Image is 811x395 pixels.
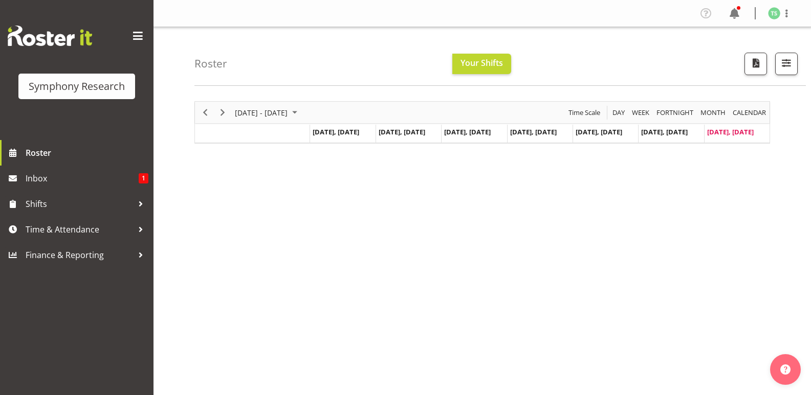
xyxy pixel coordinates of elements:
span: Your Shifts [461,57,503,68]
button: Filter Shifts [775,53,798,75]
h4: Roster [194,58,227,69]
span: Inbox [26,171,139,186]
span: Time & Attendance [26,222,133,237]
img: tanya-stebbing1954.jpg [768,7,780,19]
span: Finance & Reporting [26,247,133,263]
span: Shifts [26,196,133,212]
button: Download a PDF of the roster according to the set date range. [744,53,767,75]
button: Your Shifts [452,54,511,74]
img: Rosterit website logo [8,26,92,46]
span: Roster [26,145,148,160]
span: 1 [139,173,148,183]
img: help-xxl-2.png [780,364,791,375]
div: Symphony Research [29,79,125,94]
